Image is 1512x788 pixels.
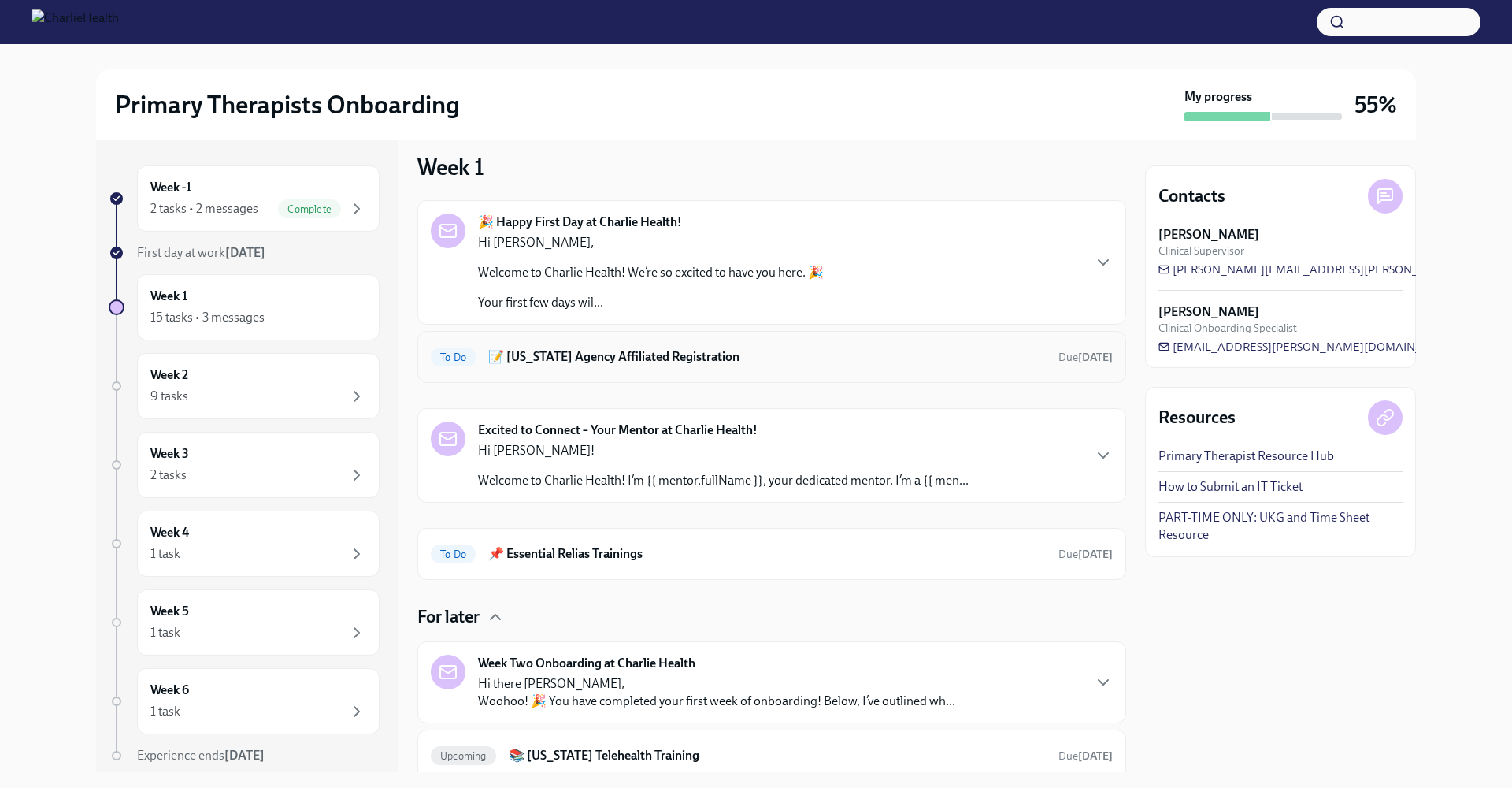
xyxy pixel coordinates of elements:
[478,472,969,489] p: Welcome to Charlie Health! I’m {{ mentor.fullName }}, your dedicated mentor. I’m a {{ men...
[109,432,380,498] a: Week 32 tasks
[431,541,1113,567] a: To Do📌 Essential Relias TrainingsDue[DATE]
[225,245,265,260] strong: [DATE]
[150,309,265,326] div: 15 tasks • 3 messages
[31,9,119,35] img: CharlieHealth
[478,442,969,459] p: Hi [PERSON_NAME]!
[1158,184,1225,208] h4: Contacts
[1058,351,1113,364] span: Due
[137,748,265,763] span: Experience ends
[478,264,824,281] p: Welcome to Charlie Health! We’re so excited to have you here. 🎉
[109,511,380,577] a: Week 41 task
[1184,88,1252,106] strong: My progress
[478,294,824,311] p: Your first few days wil...
[1058,548,1113,561] span: Due
[431,750,496,762] span: Upcoming
[150,682,189,699] h6: Week 6
[417,605,480,629] h4: For later
[109,274,380,340] a: Week 115 tasks • 3 messages
[109,668,380,734] a: Week 61 task
[150,624,180,641] div: 1 task
[417,605,1126,629] div: For later
[150,288,187,305] h6: Week 1
[150,703,180,720] div: 1 task
[115,89,460,121] h2: Primary Therapists Onboarding
[488,348,1046,366] h6: 📝 [US_STATE] Agency Affiliated Registration
[1058,749,1113,763] span: Due
[1158,509,1403,544] a: PART-TIME ONLY: UKG and Time Sheet Resource
[1058,749,1113,764] span: August 25th, 2025 10:00
[224,748,265,763] strong: [DATE]
[109,244,380,262] a: First day at work[DATE]
[150,388,188,405] div: 9 tasks
[509,747,1046,764] h6: 📚 [US_STATE] Telehealth Training
[478,214,682,231] strong: 🎉 Happy First Day at Charlie Health!
[150,179,191,196] h6: Week -1
[1078,351,1113,364] strong: [DATE]
[1078,548,1113,561] strong: [DATE]
[488,545,1046,563] h6: 📌 Essential Relias Trainings
[150,545,180,563] div: 1 task
[1158,448,1334,465] a: Primary Therapist Resource Hub
[1058,547,1113,562] span: August 25th, 2025 10:00
[417,153,484,181] h3: Week 1
[478,234,824,251] p: Hi [PERSON_NAME],
[431,351,476,363] span: To Do
[431,344,1113,370] a: To Do📝 [US_STATE] Agency Affiliated RegistrationDue[DATE]
[137,245,265,260] span: First day at work
[1158,243,1244,258] span: Clinical Supervisor
[150,445,189,463] h6: Week 3
[1158,478,1303,496] a: How to Submit an IT Ticket
[1158,406,1236,429] h4: Resources
[1158,303,1259,321] strong: [PERSON_NAME]
[150,466,187,484] div: 2 tasks
[150,366,188,384] h6: Week 2
[1354,91,1397,119] h3: 55%
[109,353,380,419] a: Week 29 tasks
[109,589,380,656] a: Week 51 task
[478,675,955,710] p: Hi there [PERSON_NAME], Woohoo! 🎉 You have completed your first week of onboarding! Below, I’ve o...
[1078,749,1113,763] strong: [DATE]
[1158,321,1297,336] span: Clinical Onboarding Specialist
[1058,350,1113,365] span: August 18th, 2025 10:00
[478,422,758,439] strong: Excited to Connect – Your Mentor at Charlie Health!
[150,603,189,620] h6: Week 5
[431,548,476,560] span: To Do
[278,203,341,215] span: Complete
[1158,226,1259,243] strong: [PERSON_NAME]
[478,655,695,672] strong: Week Two Onboarding at Charlie Health
[150,200,258,217] div: 2 tasks • 2 messages
[431,743,1113,768] a: Upcoming📚 [US_STATE] Telehealth TrainingDue[DATE]
[150,524,189,541] h6: Week 4
[109,165,380,232] a: Week -12 tasks • 2 messagesComplete
[1158,339,1459,355] a: [EMAIL_ADDRESS][PERSON_NAME][DOMAIN_NAME]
